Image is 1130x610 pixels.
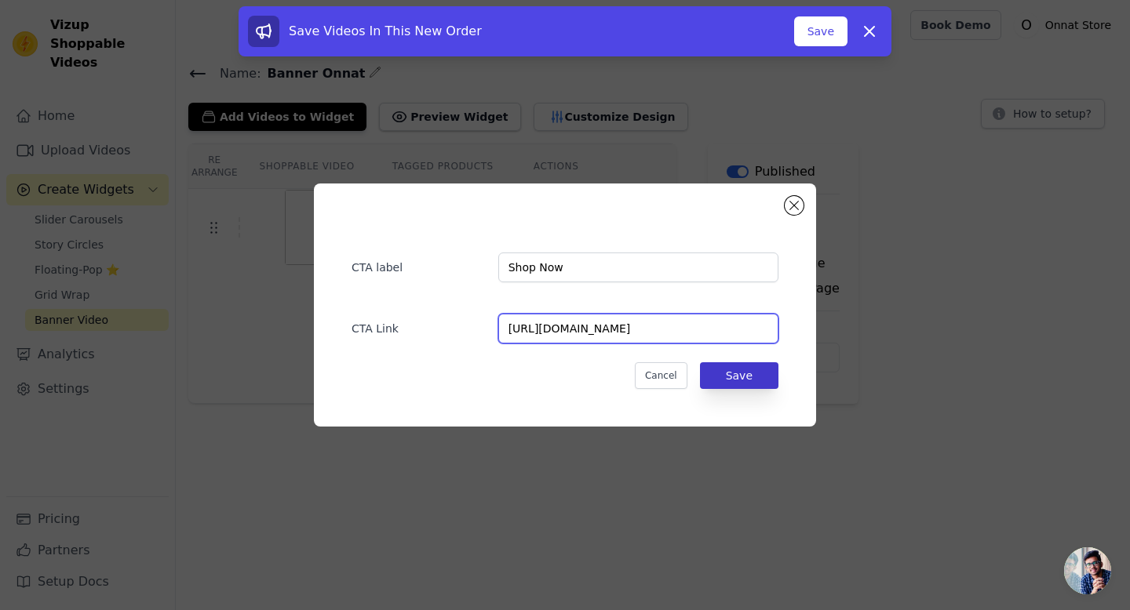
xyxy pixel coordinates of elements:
[289,24,482,38] span: Save Videos In This New Order
[352,314,486,336] label: CTA Link
[1064,547,1111,594] div: Bate-papo aberto
[785,196,804,215] button: Close modal
[498,314,778,343] input: https://example.com/
[794,16,847,46] button: Save
[700,362,778,389] button: Save
[352,253,486,275] label: CTA label
[635,362,687,389] button: Cancel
